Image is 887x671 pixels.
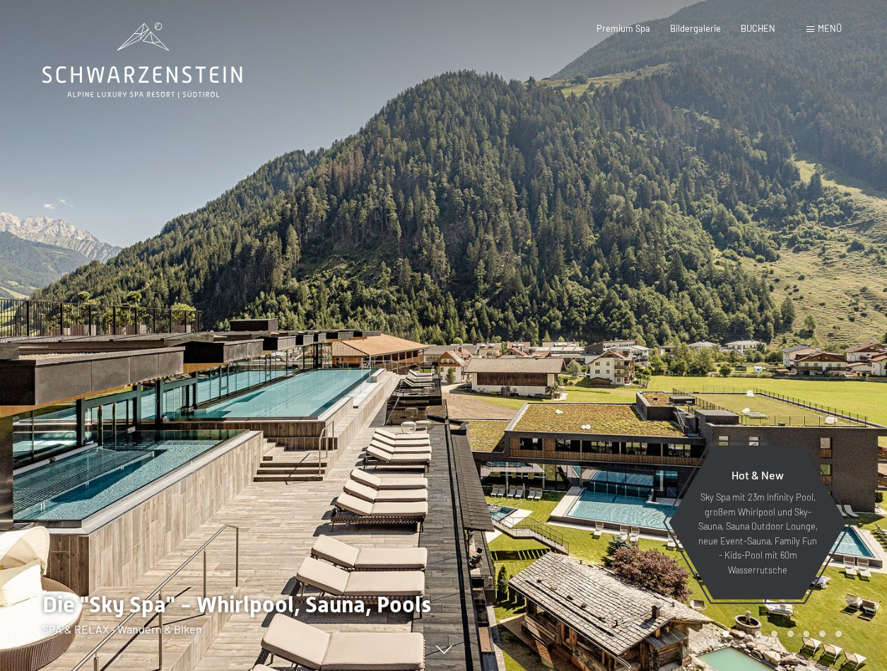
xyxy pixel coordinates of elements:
div: Carousel Page 6 [804,631,810,637]
div: Carousel Page 4 [771,631,777,637]
div: Carousel Page 7 [819,631,826,637]
div: Carousel Page 3 [755,631,761,637]
a: BUCHEN [741,23,775,34]
div: Carousel Page 2 [739,631,745,637]
p: Sky Spa mit 23m Infinity Pool, großem Whirlpool und Sky-Sauna, Sauna Outdoor Lounge, neue Event-S... [696,490,819,577]
a: Premium Spa [597,23,650,34]
a: Hot & New Sky Spa mit 23m Infinity Pool, großem Whirlpool und Sky-Sauna, Sauna Outdoor Lounge, ne... [668,445,847,600]
a: Bildergalerie [670,23,721,34]
div: Carousel Page 1 (Current Slide) [723,631,729,637]
div: Carousel Page 8 [835,631,842,637]
div: Carousel Pagination [718,631,842,637]
span: Menü [818,23,842,34]
span: Hot & New [732,468,784,482]
div: Carousel Page 5 [787,631,794,637]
